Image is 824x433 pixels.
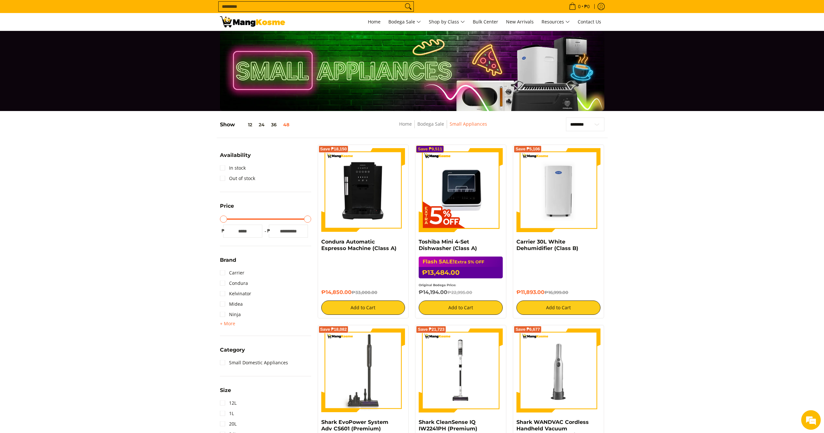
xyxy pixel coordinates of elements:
nav: Main Menu [292,13,604,31]
a: 20L [220,419,237,429]
a: Contact Us [574,13,604,31]
summary: Open [220,153,251,163]
h6: ₱14,850.00 [321,289,405,296]
button: Add to Cart [321,300,405,315]
a: Shark EvoPower System Adv CS601 (Premium) [321,419,388,432]
a: Ninja [220,309,241,320]
summary: Open [220,388,231,398]
a: Shark CleanSense IQ IW2241PH (Premium) [419,419,477,432]
img: shark-wandvac-handheld-vacuum-premium-full-view-mang-kosme [516,328,600,412]
a: Condura Automatic Espresso Machine (Class A) [321,239,397,251]
span: Bulk Center [473,19,498,25]
img: shark-cleansense-cordless-stick-vacuum-front-full-view-mang-kosme [419,328,503,412]
button: 12 [235,122,255,127]
a: 12L [220,398,237,408]
span: Resources [542,18,570,26]
a: Resources [538,13,573,31]
span: Bodega Sale [388,18,421,26]
del: ₱33,000.00 [352,290,377,295]
summary: Open [220,203,234,214]
span: Save ₱5,106 [515,147,540,151]
button: 36 [268,122,280,127]
a: Carrier 30L White Dehumidifier (Class B) [516,239,578,251]
summary: Open [220,347,245,357]
span: ₱ [266,228,272,234]
span: Save ₱9,511 [418,147,442,151]
span: Category [220,347,245,353]
small: Original Bodega Price: [419,283,456,287]
button: Add to Cart [516,300,600,315]
h6: ₱11,893.00 [516,289,600,296]
a: New Arrivals [503,13,537,31]
del: ₱22,995.00 [447,290,472,295]
img: Small Appliances l Mang Kosme: Home Appliances Warehouse Sale [220,16,285,27]
a: Home [365,13,384,31]
img: shark-evopower-wireless-vacuum-full-view-mang-kosme [321,328,405,412]
span: • [567,3,592,10]
nav: Breadcrumbs [352,120,535,135]
a: Condura [220,278,248,288]
a: Bodega Sale [417,121,444,127]
img: Condura Automatic Espresso Machine (Class A) [321,148,405,232]
a: Shop by Class [426,13,468,31]
span: Size [220,388,231,393]
button: Add to Cart [419,300,503,315]
a: Home [399,121,412,127]
span: ₱ [220,228,226,234]
a: Bulk Center [470,13,501,31]
a: Carrier [220,268,244,278]
span: Contact Us [578,19,601,25]
span: Shop by Class [429,18,465,26]
button: 24 [255,122,268,127]
span: Save ₱6,677 [515,328,540,331]
span: Save ₱21,723 [418,328,444,331]
span: + More [220,321,235,326]
a: 1L [220,408,234,419]
span: Home [368,19,381,25]
h6: ₱14,194.00 [419,289,503,296]
span: 0 [577,4,582,9]
summary: Open [220,258,236,268]
button: 48 [280,122,293,127]
img: Toshiba Mini 4-Set Dishwasher (Class A) [419,148,503,232]
span: New Arrivals [506,19,534,25]
summary: Open [220,320,235,328]
a: Small Domestic Appliances [220,357,288,368]
span: Save ₱18,150 [320,147,347,151]
span: ₱0 [583,4,591,9]
span: Brand [220,258,236,263]
del: ₱16,999.00 [544,290,568,295]
span: Price [220,203,234,209]
h6: ₱13,484.00 [419,267,503,278]
a: Kelvinator [220,288,251,299]
span: Save ₱18,082 [320,328,347,331]
a: Out of stock [220,173,255,184]
a: In stock [220,163,246,173]
a: Toshiba Mini 4-Set Dishwasher (Class A) [419,239,477,251]
a: Small Appliances [450,121,487,127]
h5: Show [220,121,293,128]
button: Search [403,2,413,11]
span: Availability [220,153,251,158]
img: Carrier 30L White Dehumidifier (Class B) [516,148,600,232]
a: Midea [220,299,243,309]
a: Bodega Sale [385,13,424,31]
